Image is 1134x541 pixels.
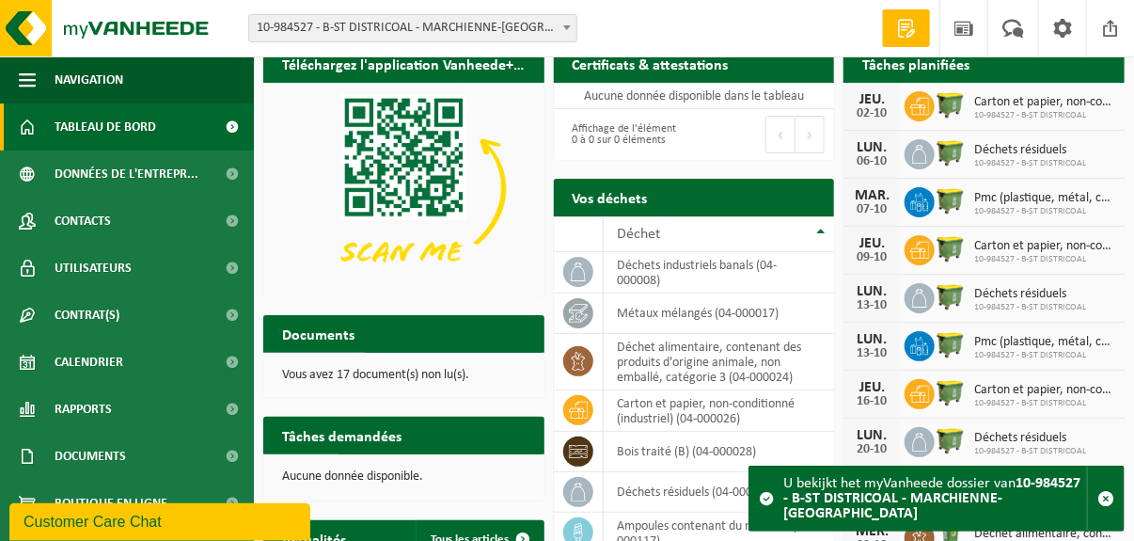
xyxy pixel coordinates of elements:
[935,232,967,264] img: WB-1100-HPE-GN-51
[974,335,1115,350] span: Pmc (plastique, métal, carton boisson) (industriel)
[935,424,967,456] img: WB-1100-HPE-GN-51
[853,188,890,203] div: MAR.
[554,179,667,215] h2: Vos déchets
[248,14,577,42] span: 10-984527 - B-ST DISTRICOAL - MARCHIENNE-AU-PONT
[604,390,835,432] td: carton et papier, non-conditionné (industriel) (04-000026)
[853,395,890,408] div: 16-10
[974,383,1115,398] span: Carton et papier, non-conditionné (industriel)
[853,428,890,443] div: LUN.
[853,236,890,251] div: JEU.
[974,287,1086,302] span: Déchets résiduels
[935,184,967,216] img: WB-1100-HPE-GN-51
[974,95,1115,110] span: Carton et papier, non-conditionné (industriel)
[554,83,835,109] td: Aucune donnée disponible dans le tableau
[55,386,112,433] span: Rapports
[974,110,1115,121] span: 10-984527 - B-ST DISTRICOAL
[263,315,373,352] h2: Documents
[9,500,314,541] iframe: chat widget
[604,294,835,334] td: métaux mélangés (04-000017)
[55,151,198,198] span: Données de l'entrepr...
[853,107,890,120] div: 02-10
[55,339,123,386] span: Calendrier
[974,302,1086,313] span: 10-984527 - B-ST DISTRICOAL
[853,284,890,299] div: LUN.
[974,143,1086,158] span: Déchets résiduels
[783,476,1080,521] strong: 10-984527 - B-ST DISTRICOAL - MARCHIENNE-[GEOGRAPHIC_DATA]
[974,431,1086,446] span: Déchets résiduels
[263,83,544,294] img: Download de VHEPlus App
[853,347,890,360] div: 13-10
[55,433,126,480] span: Documents
[55,480,167,527] span: Boutique en ligne
[554,45,748,82] h2: Certificats & attestations
[974,158,1086,169] span: 10-984527 - B-ST DISTRICOAL
[604,472,835,513] td: déchets résiduels (04-000029)
[843,45,988,82] h2: Tâches planifiées
[783,467,1087,531] div: U bekijkt het myVanheede dossier van
[974,206,1115,217] span: 10-984527 - B-ST DISTRICOAL
[935,88,967,120] img: WB-1100-HPE-GN-51
[935,280,967,312] img: WB-1100-HPE-GN-51
[853,203,890,216] div: 07-10
[974,191,1115,206] span: Pmc (plastique, métal, carton boisson) (industriel)
[563,114,685,155] div: Affichage de l'élément 0 à 0 sur 0 éléments
[853,92,890,107] div: JEU.
[853,251,890,264] div: 09-10
[935,136,967,168] img: WB-1100-HPE-GN-51
[974,239,1115,254] span: Carton et papier, non-conditionné (industriel)
[55,103,156,151] span: Tableau de bord
[249,15,576,41] span: 10-984527 - B-ST DISTRICOAL - MARCHIENNE-AU-PONT
[974,398,1115,409] span: 10-984527 - B-ST DISTRICOAL
[974,350,1115,361] span: 10-984527 - B-ST DISTRICOAL
[618,227,661,242] span: Déchet
[765,116,795,153] button: Previous
[55,198,111,245] span: Contacts
[853,443,890,456] div: 20-10
[263,417,420,453] h2: Tâches demandées
[282,470,526,484] p: Aucune donnée disponible.
[935,376,967,408] img: WB-1100-HPE-GN-51
[795,116,825,153] button: Next
[853,299,890,312] div: 13-10
[974,254,1115,265] span: 10-984527 - B-ST DISTRICOAL
[263,45,544,82] h2: Téléchargez l'application Vanheede+ maintenant!
[604,252,835,294] td: déchets industriels banals (04-000008)
[853,155,890,168] div: 06-10
[853,332,890,347] div: LUN.
[974,446,1086,457] span: 10-984527 - B-ST DISTRICOAL
[853,380,890,395] div: JEU.
[55,292,119,339] span: Contrat(s)
[604,334,835,390] td: déchet alimentaire, contenant des produits d'origine animale, non emballé, catégorie 3 (04-000024)
[282,369,526,382] p: Vous avez 17 document(s) non lu(s).
[604,432,835,472] td: bois traité (B) (04-000028)
[853,140,890,155] div: LUN.
[935,328,967,360] img: WB-1100-HPE-GN-51
[55,56,123,103] span: Navigation
[55,245,132,292] span: Utilisateurs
